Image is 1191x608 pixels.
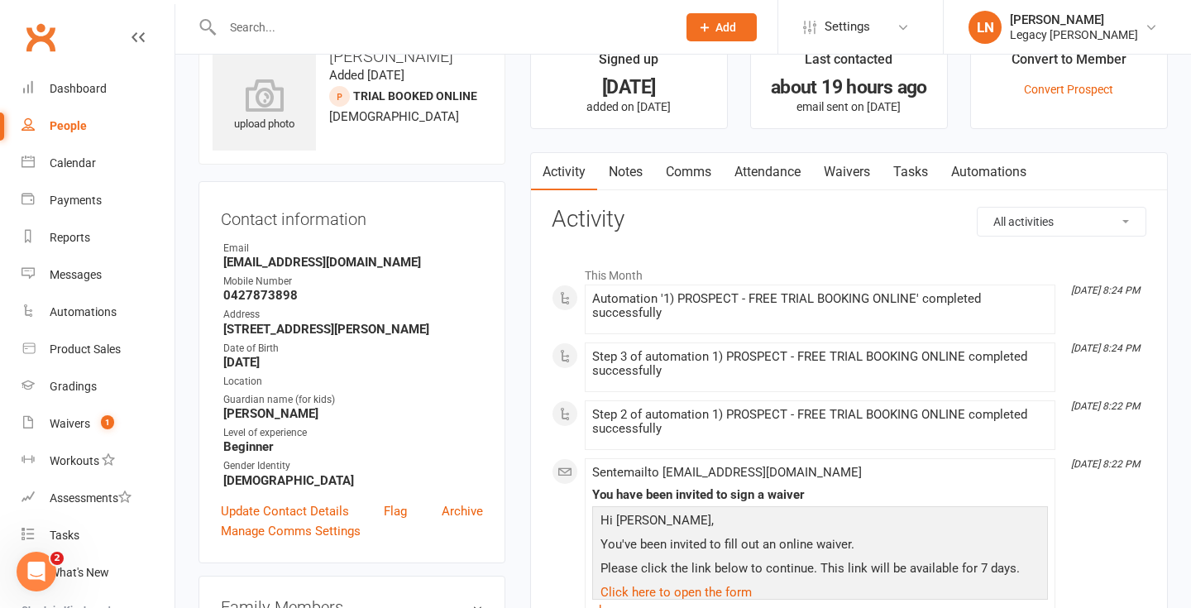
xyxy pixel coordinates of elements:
a: Waivers [812,153,882,191]
div: about 19 hours ago [766,79,932,96]
strong: [EMAIL_ADDRESS][DOMAIN_NAME] [223,255,483,270]
button: Add [686,13,757,41]
div: People [50,119,87,132]
div: Mobile Number [223,274,483,290]
span: 2 [50,552,64,565]
a: Automations [940,153,1038,191]
a: Clubworx [20,17,61,58]
a: Dashboard [22,70,175,108]
a: Product Sales [22,331,175,368]
div: Gradings [50,380,97,393]
div: [DATE] [546,79,712,96]
div: Step 2 of automation 1) PROSPECT - FREE TRIAL BOOKING ONLINE completed successfully [592,408,1048,436]
a: Automations [22,294,175,331]
a: Attendance [723,153,812,191]
span: Add [715,21,736,34]
strong: [STREET_ADDRESS][PERSON_NAME] [223,322,483,337]
strong: 0427873898 [223,288,483,303]
i: [DATE] 8:22 PM [1071,458,1140,470]
time: Added [DATE] [329,68,404,83]
h3: Contact information [221,203,483,228]
i: [DATE] 8:24 PM [1071,285,1140,296]
a: Notes [597,153,654,191]
p: added on [DATE] [546,100,712,113]
p: email sent on [DATE] [766,100,932,113]
a: Click here to open the form [600,585,752,600]
div: Calendar [50,156,96,170]
a: Payments [22,182,175,219]
input: Search... [218,16,665,39]
a: Assessments [22,480,175,517]
a: Convert Prospect [1024,83,1113,96]
div: [PERSON_NAME] [1010,12,1138,27]
strong: [PERSON_NAME] [223,406,483,421]
span: Sent email to [EMAIL_ADDRESS][DOMAIN_NAME] [592,465,862,480]
a: Update Contact Details [221,501,349,521]
span: 1 [101,415,114,429]
a: Waivers 1 [22,405,175,443]
div: upload photo [213,79,316,133]
a: Archive [442,501,483,521]
a: Manage Comms Settings [221,521,361,541]
li: This Month [552,258,1146,285]
i: [DATE] 8:22 PM [1071,400,1140,412]
div: Tasks [50,529,79,542]
p: Hi [PERSON_NAME], [596,510,1044,534]
a: Tasks [882,153,940,191]
div: Dashboard [50,82,107,95]
div: Waivers [50,417,90,430]
div: Step 3 of automation 1) PROSPECT - FREE TRIAL BOOKING ONLINE completed successfully [592,350,1048,378]
div: Address [223,307,483,323]
div: Signed up [599,49,658,79]
a: Activity [531,153,597,191]
a: Workouts [22,443,175,480]
div: Level of experience [223,425,483,441]
div: Payments [50,194,102,207]
a: Reports [22,219,175,256]
div: What's New [50,566,109,579]
a: Messages [22,256,175,294]
strong: [DEMOGRAPHIC_DATA] [223,473,483,488]
i: [DATE] 8:24 PM [1071,342,1140,354]
div: Automations [50,305,117,318]
div: Automation '1) PROSPECT - FREE TRIAL BOOKING ONLINE' completed successfully [592,292,1048,320]
strong: [DATE] [223,355,483,370]
div: You have been invited to sign a waiver [592,488,1048,502]
h3: [PERSON_NAME] [213,47,491,65]
a: Tasks [22,517,175,554]
div: Email [223,241,483,256]
span: Trial Booked Online [353,89,477,103]
div: Convert to Member [1012,49,1126,79]
a: Flag [384,501,407,521]
div: Reports [50,231,90,244]
div: Date of Birth [223,341,483,357]
div: Last contacted [805,49,892,79]
div: Gender Identity [223,458,483,474]
div: Legacy [PERSON_NAME] [1010,27,1138,42]
div: Workouts [50,454,99,467]
strong: Beginner [223,439,483,454]
div: Product Sales [50,342,121,356]
a: Comms [654,153,723,191]
h3: Activity [552,207,1146,232]
div: Location [223,374,483,390]
a: Calendar [22,145,175,182]
div: Assessments [50,491,132,505]
iframe: Intercom live chat [17,552,56,591]
a: People [22,108,175,145]
div: Messages [50,268,102,281]
a: What's New [22,554,175,591]
p: You've been invited to fill out an online waiver. [596,534,1044,558]
a: Gradings [22,368,175,405]
div: LN [969,11,1002,44]
span: [DEMOGRAPHIC_DATA] [329,109,459,124]
span: Settings [825,8,870,45]
div: Guardian name (for kids) [223,392,483,408]
p: Please click the link below to continue. This link will be available for 7 days. [596,558,1044,582]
